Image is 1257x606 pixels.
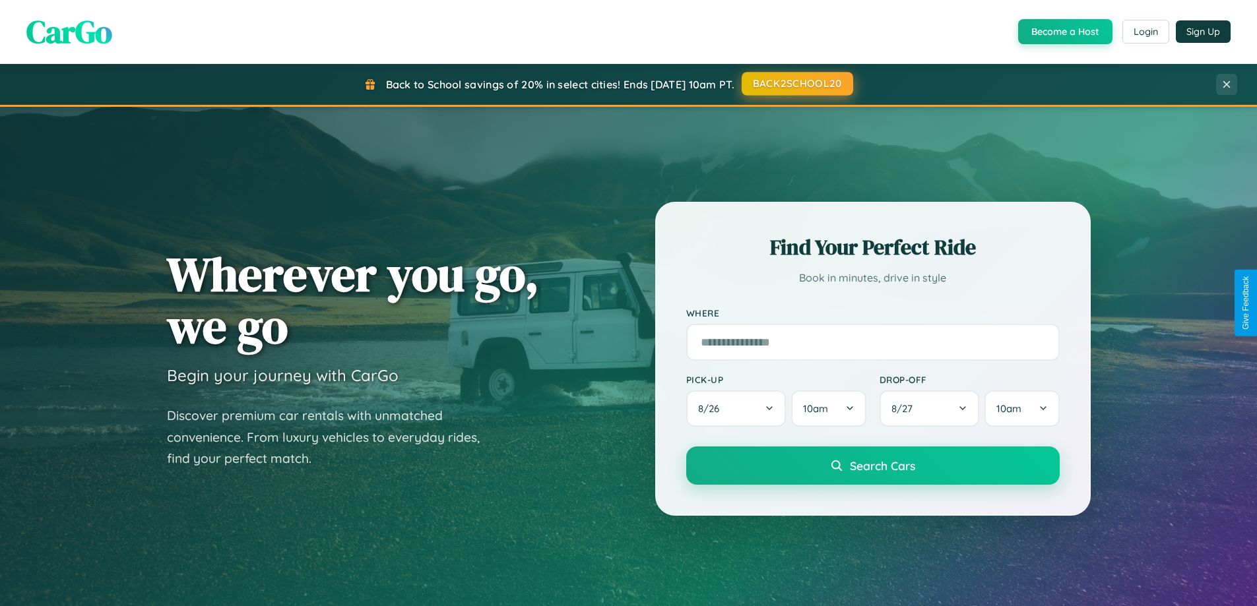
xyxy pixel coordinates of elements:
p: Book in minutes, drive in style [686,268,1060,288]
button: Become a Host [1018,19,1112,44]
button: Login [1122,20,1169,44]
span: Search Cars [850,458,915,473]
label: Drop-off [880,374,1060,385]
span: 10am [803,402,828,415]
label: Pick-up [686,374,866,385]
p: Discover premium car rentals with unmatched convenience. From luxury vehicles to everyday rides, ... [167,405,497,470]
span: 10am [996,402,1021,415]
h1: Wherever you go, we go [167,248,539,352]
button: Search Cars [686,446,1060,485]
button: 10am [984,390,1059,427]
span: 8 / 27 [891,402,919,415]
button: Sign Up [1176,20,1231,43]
button: 8/27 [880,390,980,427]
div: Give Feedback [1241,276,1250,330]
button: 8/26 [686,390,787,427]
span: 8 / 26 [698,402,726,415]
span: Back to School savings of 20% in select cities! Ends [DATE] 10am PT. [386,78,734,91]
span: CarGo [26,10,112,53]
h3: Begin your journey with CarGo [167,365,399,385]
label: Where [686,307,1060,318]
h2: Find Your Perfect Ride [686,233,1060,262]
button: 10am [791,390,866,427]
button: BACK2SCHOOL20 [742,72,853,96]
